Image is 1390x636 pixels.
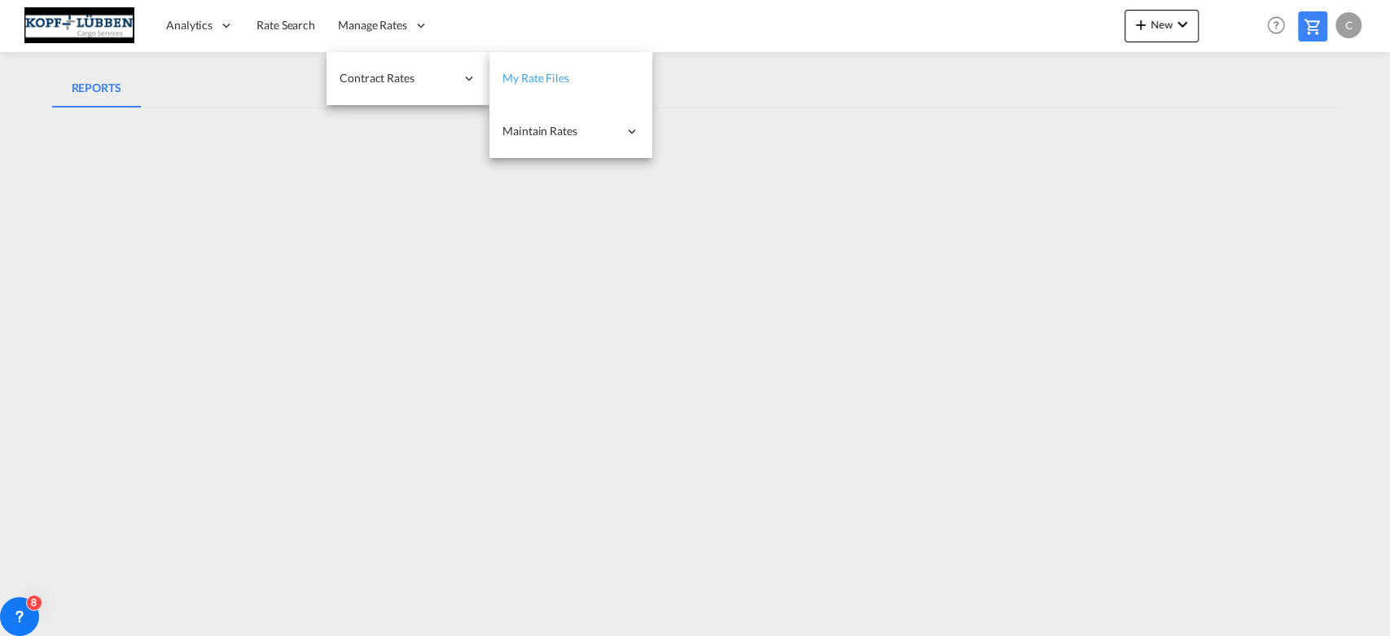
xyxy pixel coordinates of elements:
div: Maintain Rates [489,105,652,158]
span: Maintain Rates [502,123,618,139]
md-icon: icon-plus 400-fg [1131,15,1151,34]
md-pagination-wrapper: Use the left and right arrow keys to navigate between tabs [52,68,141,107]
div: Help [1262,11,1298,41]
div: C [1335,12,1361,38]
span: Manage Rates [338,17,407,33]
div: REPORTS [72,78,121,98]
md-icon: icon-chevron-down [1173,15,1192,34]
img: 25cf3bb0aafc11ee9c4fdbd399af7748.JPG [24,7,134,44]
span: Contract Rates [340,70,455,86]
a: My Rate Files [489,52,652,105]
div: Contract Rates [327,52,489,105]
span: New [1131,18,1192,31]
span: Help [1262,11,1290,39]
span: My Rate Files [502,71,569,85]
span: Rate Search [257,18,315,32]
span: Analytics [166,17,213,33]
button: icon-plus 400-fgNewicon-chevron-down [1125,10,1199,42]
